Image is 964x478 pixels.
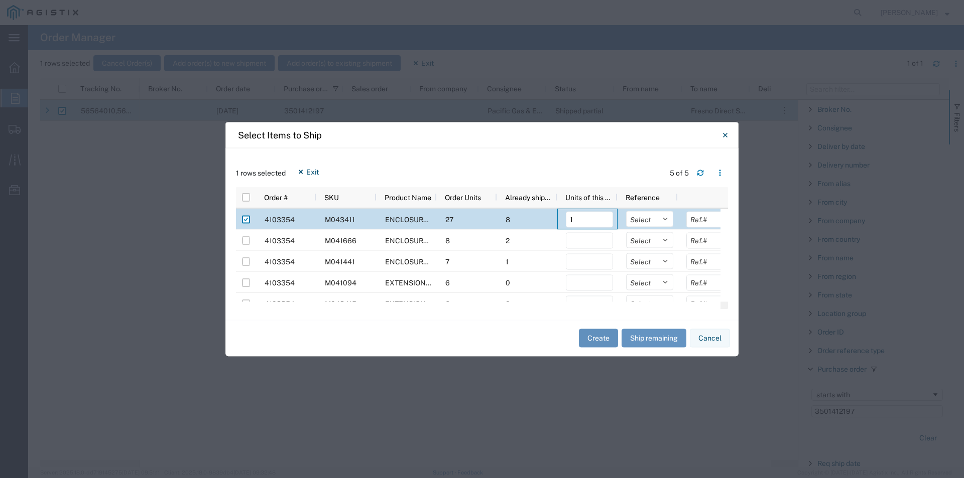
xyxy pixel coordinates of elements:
span: M043411 [325,215,355,223]
input: Ref.# [686,295,734,311]
button: Exit [289,164,327,180]
span: EXTENSION 6" FOR 4'-6"X8'-6" CONC ENCL [385,278,531,286]
span: Units of this shipment [565,193,614,201]
span: Product Name [385,193,431,201]
input: Ref.# [686,274,734,290]
span: 4103354 [265,236,295,244]
span: 2 [506,236,510,244]
span: 7 [445,257,449,265]
span: Order # [264,193,288,201]
span: 0 [506,299,510,307]
h4: Select Items to Ship [238,128,322,142]
input: Ref.# [686,232,734,248]
span: M041094 [325,278,356,286]
input: Ref.# [686,211,734,227]
button: Create [579,329,618,348]
span: 8 [506,215,510,223]
span: Order Units [445,193,481,201]
span: 4103354 [265,278,295,286]
span: 4103354 [265,215,295,223]
span: 6 [445,299,450,307]
span: M041441 [325,257,355,265]
button: Ship remaining [622,329,686,348]
span: 4103354 [265,299,295,307]
span: Reference [626,193,660,201]
span: 1 [506,257,509,265]
span: ENCLOSURE ASSY EQPM FULL 4'6"X8'6"X6' [385,236,533,244]
div: 5 of 5 [670,168,689,178]
button: Cancel [690,329,730,348]
input: Ref.# [686,253,734,269]
span: 8 [445,236,450,244]
span: M041666 [325,236,356,244]
span: EXTENSION ENCLOSURE 4'6" X 8'6" X 12" [385,299,525,307]
button: Close [715,125,735,145]
span: 0 [506,278,510,286]
span: 27 [445,215,453,223]
span: 6 [445,278,450,286]
span: ENCLOSURE ASSY EQPT HEAVY FULL TRAFFIC [385,257,541,265]
span: M043415 [325,299,356,307]
span: 4103354 [265,257,295,265]
span: SKU [324,193,339,201]
span: 1 rows selected [236,168,286,178]
span: ENCLOSURE ASSY EQUIPMENT SPLICE BOX [385,215,533,223]
button: Refresh table [692,165,708,181]
span: Already shipped [505,193,553,201]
